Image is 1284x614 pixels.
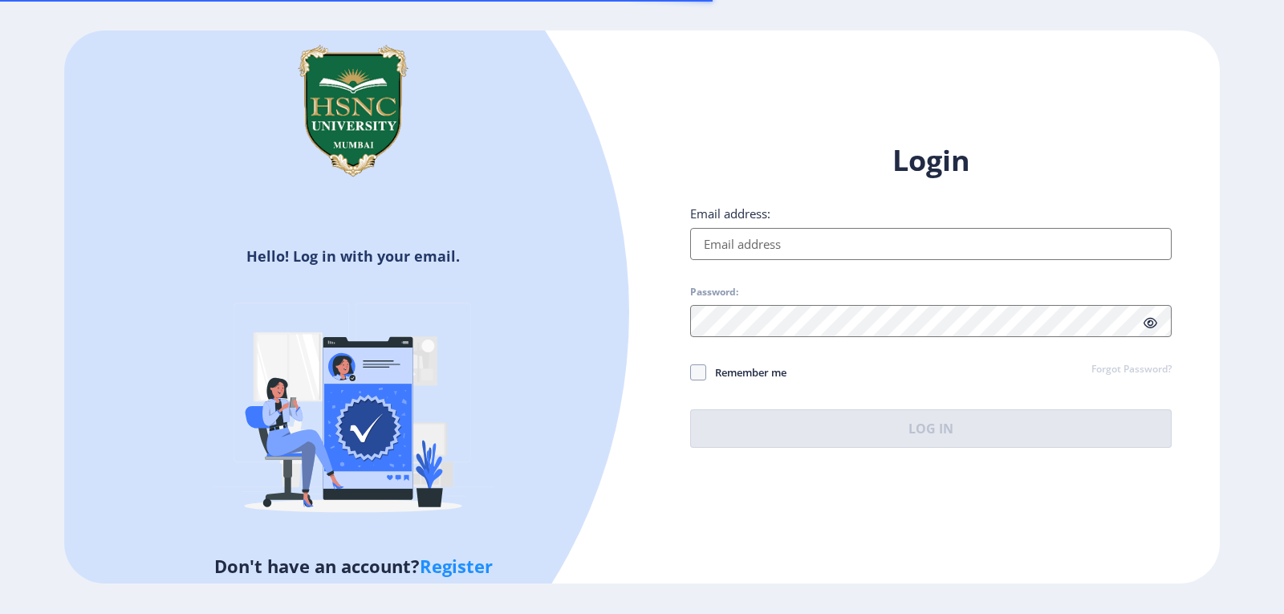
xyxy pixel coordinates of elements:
label: Password: [690,286,738,299]
a: Register [420,554,493,578]
input: Email address [690,228,1172,260]
h5: Don't have an account? [76,553,630,579]
h1: Login [690,141,1172,180]
button: Log In [690,409,1172,448]
img: Verified-rafiki.svg [213,272,494,553]
span: Remember me [706,363,786,382]
a: Forgot Password? [1091,363,1172,377]
label: Email address: [690,205,770,222]
img: hsnc.png [273,30,433,191]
